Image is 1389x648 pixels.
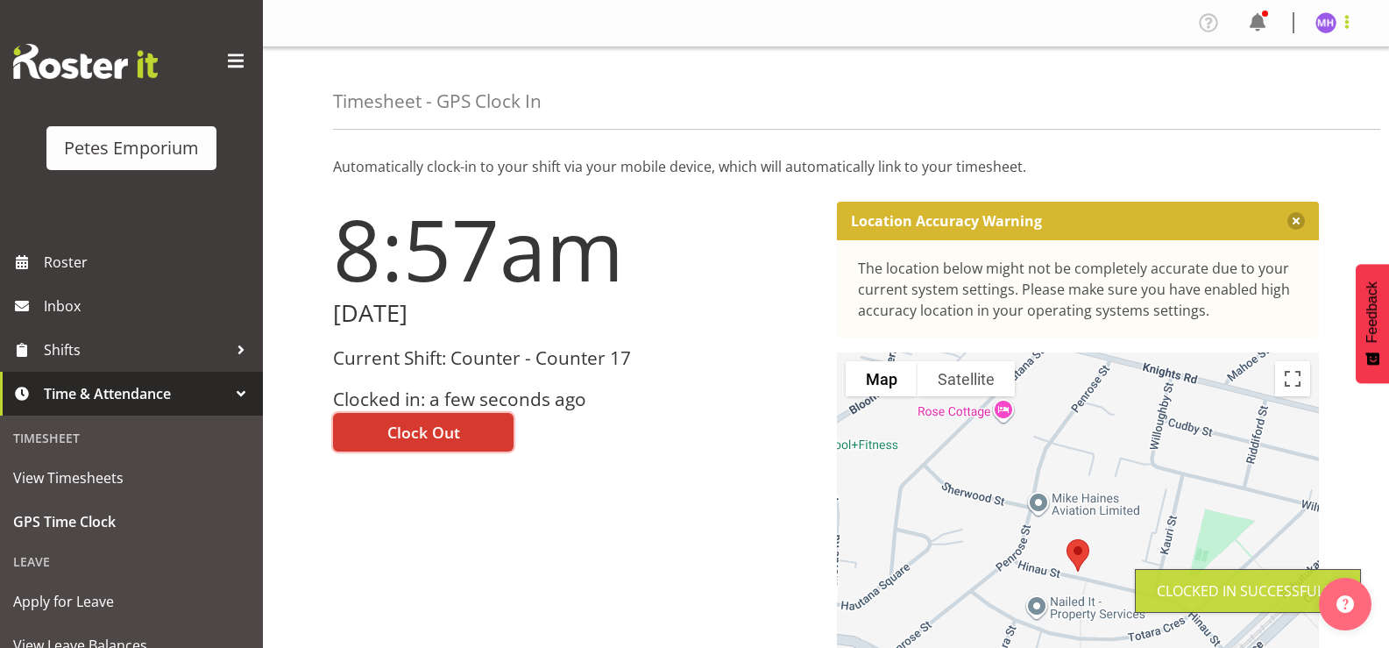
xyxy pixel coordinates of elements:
span: Inbox [44,293,254,319]
span: Apply for Leave [13,588,250,615]
h4: Timesheet - GPS Clock In [333,91,542,111]
img: Rosterit website logo [13,44,158,79]
button: Show satellite imagery [918,361,1015,396]
span: Feedback [1364,281,1380,343]
p: Location Accuracy Warning [851,212,1042,230]
h3: Current Shift: Counter - Counter 17 [333,348,816,368]
a: Apply for Leave [4,580,259,623]
span: View Timesheets [13,465,250,491]
span: GPS Time Clock [13,509,250,535]
div: Timesheet [4,420,259,456]
span: Time & Attendance [44,381,228,407]
span: Roster [44,249,254,275]
button: Show street map [846,361,918,396]
p: Automatically clock-in to your shift via your mobile device, which will automatically link to you... [333,156,1319,177]
span: Shifts [44,337,228,363]
div: Leave [4,544,259,580]
button: Close message [1287,212,1305,230]
img: mackenzie-halford4471.jpg [1315,12,1336,33]
div: The location below might not be completely accurate due to your current system settings. Please m... [858,258,1299,321]
h2: [DATE] [333,300,816,327]
span: Clock Out [387,421,460,444]
h3: Clocked in: a few seconds ago [333,389,816,409]
img: help-xxl-2.png [1336,595,1354,613]
button: Toggle fullscreen view [1275,361,1310,396]
a: GPS Time Clock [4,500,259,544]
button: Feedback - Show survey [1356,264,1389,383]
div: Clocked in Successfully [1157,580,1339,602]
button: Clock Out [333,413,514,452]
div: Petes Emporium [64,135,199,161]
h1: 8:57am [333,202,816,296]
a: View Timesheets [4,456,259,500]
